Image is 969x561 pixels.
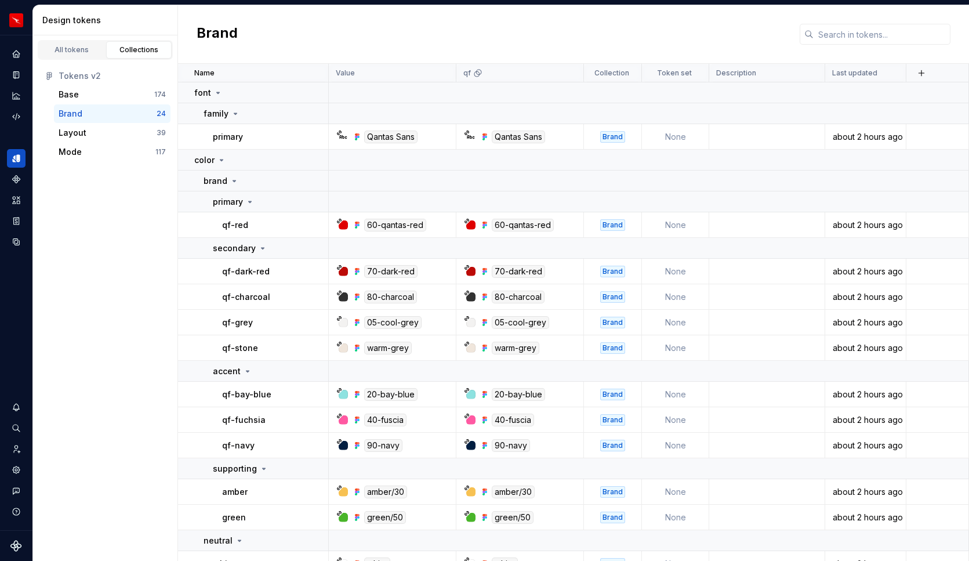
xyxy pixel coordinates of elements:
[492,291,545,303] div: 80-charcoal
[222,291,270,303] p: qf-charcoal
[600,131,625,143] div: Brand
[110,45,168,55] div: Collections
[194,68,215,78] p: Name
[364,414,407,426] div: 40-fuscia
[492,316,549,329] div: 05-cool-grey
[492,511,534,524] div: green/50
[222,414,266,426] p: qf-fuchsia
[9,13,23,27] img: 6b187050-a3ed-48aa-8485-808e17fcee26.png
[600,440,625,451] div: Brand
[600,291,625,303] div: Brand
[364,486,407,498] div: amber/30
[59,70,166,82] div: Tokens v2
[600,414,625,426] div: Brand
[600,512,625,523] div: Brand
[492,439,530,452] div: 90-navy
[54,85,170,104] button: Base174
[642,310,709,335] td: None
[642,407,709,433] td: None
[364,439,402,452] div: 90-navy
[642,259,709,284] td: None
[54,104,170,123] button: Brand24
[59,146,82,158] div: Mode
[213,131,243,143] p: primary
[59,89,79,100] div: Base
[492,131,545,143] div: Qantas Sans
[154,90,166,99] div: 174
[197,24,238,45] h2: Brand
[642,284,709,310] td: None
[463,68,471,78] p: qf
[7,461,26,479] a: Settings
[364,316,422,329] div: 05-cool-grey
[364,219,426,231] div: 60-qantas-red
[492,219,554,231] div: 60-qantas-red
[222,512,246,523] p: green
[59,108,82,120] div: Brand
[364,131,418,143] div: Qantas Sans
[826,317,905,328] div: about 2 hours ago
[657,68,692,78] p: Token set
[194,154,215,166] p: color
[364,265,418,278] div: 70-dark-red
[336,68,355,78] p: Value
[814,24,950,45] input: Search in tokens...
[642,124,709,150] td: None
[826,414,905,426] div: about 2 hours ago
[600,486,625,498] div: Brand
[222,342,258,354] p: qf-stone
[59,127,86,139] div: Layout
[364,342,412,354] div: warm-grey
[642,382,709,407] td: None
[222,389,271,400] p: qf-bay-blue
[157,128,166,137] div: 39
[194,87,211,99] p: font
[7,233,26,251] a: Data sources
[222,486,248,498] p: amber
[222,317,253,328] p: qf-grey
[600,342,625,354] div: Brand
[642,479,709,505] td: None
[7,86,26,105] a: Analytics
[7,212,26,230] a: Storybook stories
[600,266,625,277] div: Brand
[642,505,709,530] td: None
[155,147,166,157] div: 117
[204,108,228,120] p: family
[600,317,625,328] div: Brand
[364,291,417,303] div: 80-charcoal
[42,15,173,26] div: Design tokens
[492,265,545,278] div: 70-dark-red
[826,389,905,400] div: about 2 hours ago
[7,440,26,458] a: Invite team
[222,266,270,277] p: qf-dark-red
[642,212,709,238] td: None
[642,335,709,361] td: None
[204,175,227,187] p: brand
[7,191,26,209] div: Assets
[364,388,418,401] div: 20-bay-blue
[213,243,256,254] p: secondary
[7,107,26,126] a: Code automation
[826,131,905,143] div: about 2 hours ago
[7,66,26,84] a: Documentation
[54,124,170,142] button: Layout39
[7,482,26,500] div: Contact support
[7,170,26,189] a: Components
[826,219,905,231] div: about 2 hours ago
[222,219,248,231] p: qf-red
[826,342,905,354] div: about 2 hours ago
[213,463,257,475] p: supporting
[492,388,545,401] div: 20-bay-blue
[54,143,170,161] button: Mode117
